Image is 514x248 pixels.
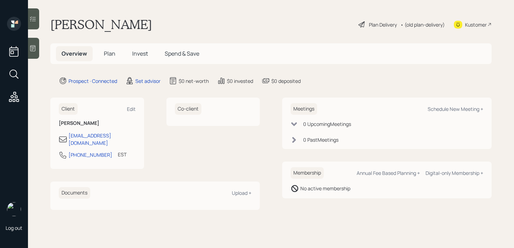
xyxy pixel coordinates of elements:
[179,77,209,85] div: $0 net-worth
[426,170,483,176] div: Digital-only Membership +
[232,190,251,196] div: Upload +
[300,185,350,192] div: No active membership
[127,106,136,112] div: Edit
[59,103,78,115] h6: Client
[175,103,201,115] h6: Co-client
[59,187,90,199] h6: Documents
[69,132,136,147] div: [EMAIL_ADDRESS][DOMAIN_NAME]
[227,77,253,85] div: $0 invested
[303,120,351,128] div: 0 Upcoming Meeting s
[69,151,112,158] div: [PHONE_NUMBER]
[369,21,397,28] div: Plan Delivery
[50,17,152,32] h1: [PERSON_NAME]
[303,136,338,143] div: 0 Past Meeting s
[7,202,21,216] img: retirable_logo.png
[165,50,199,57] span: Spend & Save
[465,21,487,28] div: Kustomer
[104,50,115,57] span: Plan
[69,77,117,85] div: Prospect · Connected
[118,151,127,158] div: EST
[6,225,22,231] div: Log out
[400,21,445,28] div: • (old plan-delivery)
[132,50,148,57] span: Invest
[428,106,483,112] div: Schedule New Meeting +
[271,77,301,85] div: $0 deposited
[291,167,324,179] h6: Membership
[59,120,136,126] h6: [PERSON_NAME]
[135,77,160,85] div: Set advisor
[62,50,87,57] span: Overview
[357,170,420,176] div: Annual Fee Based Planning +
[291,103,317,115] h6: Meetings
